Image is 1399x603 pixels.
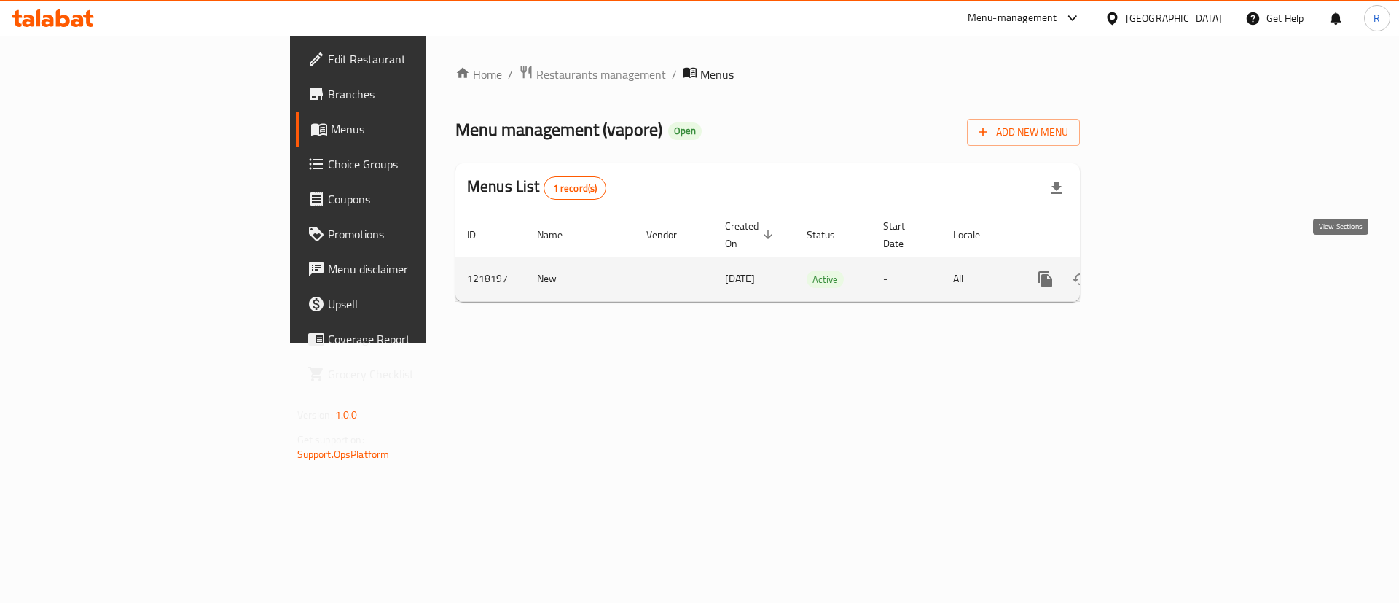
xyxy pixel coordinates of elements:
table: enhanced table [455,213,1180,302]
a: Branches [296,77,524,112]
span: Restaurants management [536,66,666,83]
span: Coverage Report [328,330,512,348]
div: Active [807,271,844,288]
a: Promotions [296,217,524,252]
a: Support.OpsPlatform [297,445,390,464]
span: 1.0.0 [335,405,358,424]
td: All [941,257,1016,301]
a: Upsell [296,287,524,322]
li: / [672,66,677,83]
span: Locale [953,226,999,244]
span: Choice Groups [328,155,512,173]
a: Choice Groups [296,147,524,182]
a: Menus [296,112,524,147]
span: Start Date [883,217,924,252]
div: Open [668,122,702,140]
div: [GEOGRAPHIC_DATA] [1126,10,1222,26]
span: Status [807,226,854,244]
td: New [525,257,635,301]
a: Grocery Checklist [296,357,524,392]
span: Vendor [646,226,696,244]
span: Menus [331,120,512,138]
div: Export file [1039,171,1074,206]
span: Edit Restaurant [328,50,512,68]
span: Promotions [328,225,512,243]
span: Get support on: [297,430,364,449]
button: Add New Menu [967,119,1080,146]
a: Edit Restaurant [296,42,524,77]
a: Coverage Report [296,322,524,357]
span: Menu management ( vapore ) [455,113,662,146]
span: Grocery Checklist [328,365,512,383]
span: Active [807,271,844,288]
span: Created On [725,217,777,252]
td: - [871,257,941,301]
span: Menu disclaimer [328,260,512,278]
span: Branches [328,85,512,103]
button: more [1028,262,1063,297]
div: Total records count [544,176,607,200]
th: Actions [1016,213,1180,257]
span: R [1373,10,1380,26]
span: Coupons [328,190,512,208]
span: Open [668,125,702,137]
span: Upsell [328,295,512,313]
nav: breadcrumb [455,65,1080,84]
div: Menu-management [968,9,1057,27]
span: 1 record(s) [544,182,606,195]
span: ID [467,226,495,244]
span: Name [537,226,581,244]
span: [DATE] [725,269,755,288]
button: Change Status [1063,262,1098,297]
a: Restaurants management [519,65,666,84]
a: Coupons [296,182,524,217]
h2: Menus List [467,176,606,200]
span: Version: [297,405,333,424]
a: Menu disclaimer [296,252,524,287]
span: Add New Menu [979,123,1068,141]
span: Menus [700,66,734,83]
